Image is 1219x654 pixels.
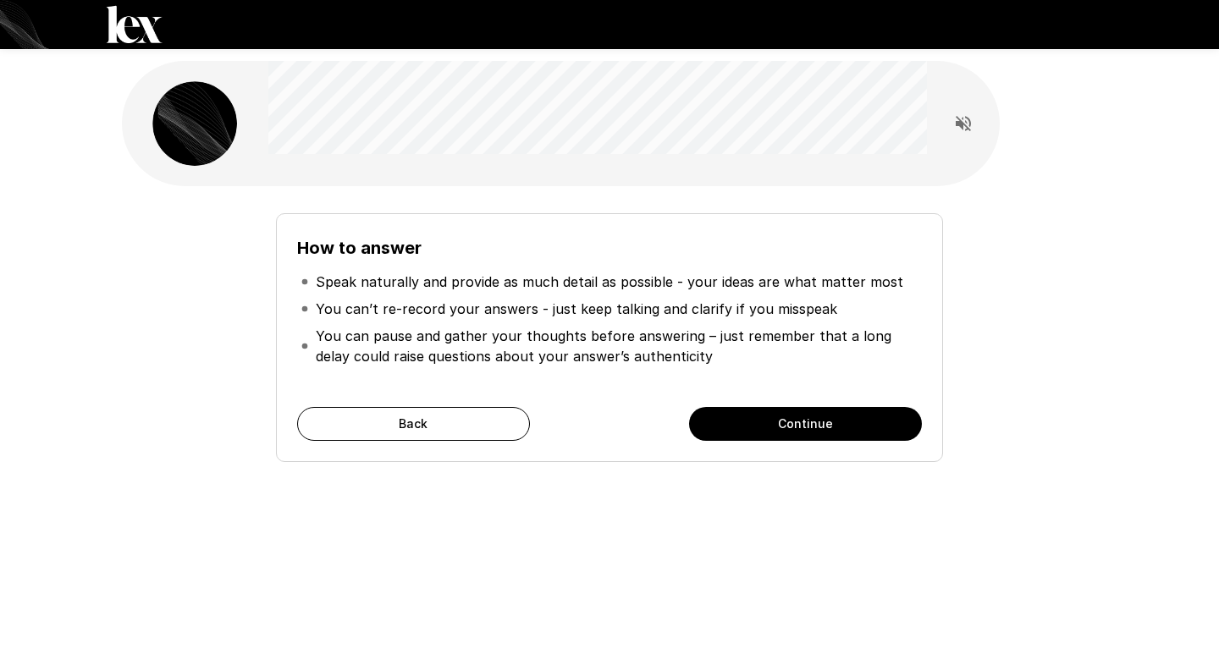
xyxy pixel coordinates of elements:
[152,81,237,166] img: lex_avatar2.png
[946,107,980,140] button: Read questions aloud
[297,238,422,258] b: How to answer
[316,326,918,366] p: You can pause and gather your thoughts before answering – just remember that a long delay could r...
[316,299,837,319] p: You can’t re-record your answers - just keep talking and clarify if you misspeak
[689,407,922,441] button: Continue
[297,407,530,441] button: Back
[316,272,903,292] p: Speak naturally and provide as much detail as possible - your ideas are what matter most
